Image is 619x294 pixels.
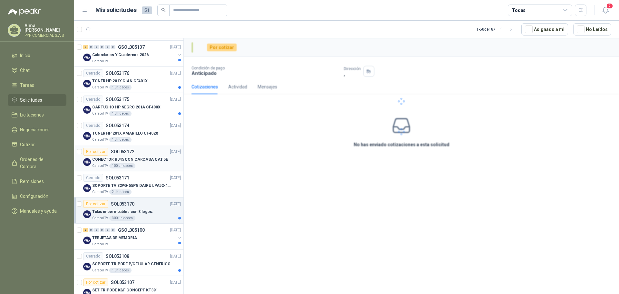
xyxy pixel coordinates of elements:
p: Alma [PERSON_NAME] [25,23,66,32]
button: 7 [600,5,611,16]
p: [DATE] [170,149,181,155]
div: Cerrado [83,122,103,129]
div: 1 - 50 de 187 [477,24,516,35]
span: Cotizar [20,141,35,148]
a: CerradoSOL053176[DATE] Company LogoTONER HP 201X CIAN CF401XCaracol TV1 Unidades [74,67,183,93]
div: 0 [94,228,99,232]
img: Company Logo [83,106,91,114]
div: 300 Unidades [109,216,135,221]
div: 1 Unidades [109,111,132,116]
p: Caracol TV [92,137,108,142]
a: Tareas [8,79,66,91]
img: Logo peakr [8,8,41,15]
div: 1 Unidades [109,85,132,90]
div: 1 Unidades [109,137,132,142]
p: [DATE] [170,279,181,286]
a: Por cotizarSOL053172[DATE] Company LogoCONECTOR RJ45 CON CARCASA CAT 5ECaracol TV100 Unidades [74,145,183,171]
div: 3 [83,45,88,49]
span: Inicio [20,52,30,59]
p: Caracol TV [92,111,108,116]
span: 7 [606,3,613,9]
span: Configuración [20,193,48,200]
a: Licitaciones [8,109,66,121]
a: Cotizar [8,138,66,151]
img: Company Logo [83,237,91,244]
span: Remisiones [20,178,44,185]
p: Calendarios Y Cuadernos 2026 [92,52,149,58]
a: Configuración [8,190,66,202]
span: Chat [20,67,30,74]
a: CerradoSOL053171[DATE] Company LogoSOPORTE TV 32PG-55PG DAIRU LPA52-446KIT2Caracol TV2 Unidades [74,171,183,198]
div: 100 Unidades [109,163,135,168]
p: [DATE] [170,175,181,181]
div: 0 [100,228,104,232]
img: Company Logo [83,80,91,87]
div: Por cotizar [83,279,108,286]
p: SOL053171 [106,176,129,180]
img: Company Logo [83,184,91,192]
a: Órdenes de Compra [8,153,66,173]
p: Caracol TV [92,216,108,221]
a: CerradoSOL053175[DATE] Company LogoCARTUCHO HP NEGRO 201A CF400XCaracol TV1 Unidades [74,93,183,119]
p: CONECTOR RJ45 CON CARCASA CAT 5E [92,157,168,163]
p: [DATE] [170,44,181,50]
span: Licitaciones [20,111,44,118]
p: Caracol TV [92,163,108,168]
img: Company Logo [83,132,91,140]
h1: Mis solicitudes [95,5,137,15]
img: Company Logo [83,210,91,218]
a: Remisiones [8,175,66,188]
p: SOPORTE TV 32PG-55PG DAIRU LPA52-446KIT2 [92,183,172,189]
p: GSOL005137 [118,45,145,49]
a: 3 0 0 0 0 0 GSOL005137[DATE] Company LogoCalendarios Y Cuadernos 2026Caracol TV [83,43,182,64]
div: 0 [89,45,93,49]
p: Tulas impermeables con 3 logos. [92,209,153,215]
div: 0 [89,228,93,232]
span: Órdenes de Compra [20,156,60,170]
p: TONER HP 201X AMARILLO CF402X [92,130,158,137]
p: SOL053174 [106,123,129,128]
p: SOL053176 [106,71,129,76]
p: PYP COMERCIAL S.A.S [25,34,66,37]
div: Cerrado [83,69,103,77]
p: GSOL005100 [118,228,145,232]
p: [DATE] [170,123,181,129]
a: Por cotizarSOL053170[DATE] Company LogoTulas impermeables con 3 logos.Caracol TV300 Unidades [74,198,183,224]
p: Caracol TV [92,189,108,195]
div: 2 [83,228,88,232]
div: Cerrado [83,174,103,182]
img: Company Logo [83,54,91,61]
span: Tareas [20,82,34,89]
div: 0 [105,228,110,232]
p: Caracol TV [92,85,108,90]
p: [DATE] [170,253,181,259]
p: SOL053175 [106,97,129,102]
p: SOPORTE TRIPODE P/CELULAR GENERICO [92,261,171,267]
button: No Leídos [573,23,611,35]
p: Caracol TV [92,59,108,64]
div: 1 Unidades [109,268,132,273]
img: Company Logo [83,158,91,166]
p: SET TRIPODE K&F CONCEPT KT391 [92,287,158,293]
div: 0 [111,228,115,232]
div: 0 [105,45,110,49]
p: [DATE] [170,227,181,233]
button: Asignado a mi [521,23,568,35]
a: Solicitudes [8,94,66,106]
p: TONER HP 201X CIAN CF401X [92,78,148,84]
div: 2 Unidades [109,189,132,195]
p: [DATE] [170,96,181,103]
p: SOL053108 [106,254,129,259]
span: 51 [142,6,152,14]
div: Cerrado [83,252,103,260]
a: CerradoSOL053108[DATE] Company LogoSOPORTE TRIPODE P/CELULAR GENERICOCaracol TV1 Unidades [74,250,183,276]
div: 0 [94,45,99,49]
a: Negociaciones [8,124,66,136]
a: 2 0 0 0 0 0 GSOL005100[DATE] Company LogoTERJETAS DE MEMORIACaracol TV [83,226,182,247]
div: Por cotizar [83,200,108,208]
p: [DATE] [170,201,181,207]
p: SOL053172 [111,149,134,154]
div: Todas [512,7,526,14]
div: Cerrado [83,96,103,103]
a: Manuales y ayuda [8,205,66,217]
